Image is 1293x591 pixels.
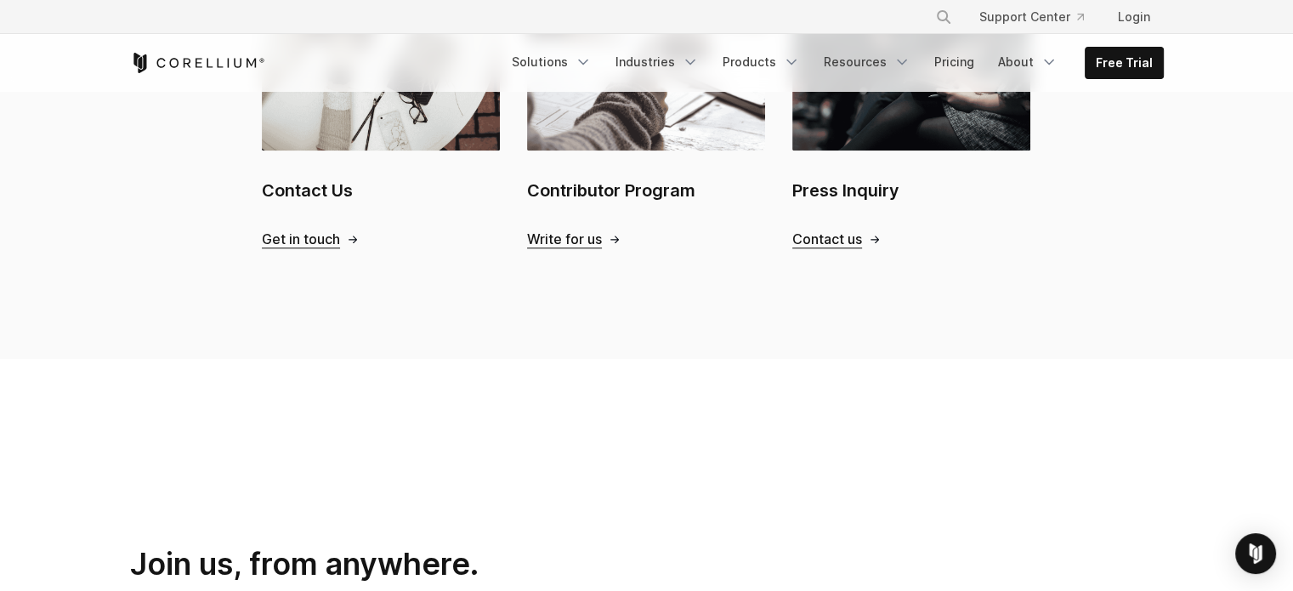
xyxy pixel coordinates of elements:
a: Contact Us Contact Us Get in touch [262,2,500,247]
a: Free Trial [1086,48,1163,78]
h2: Press Inquiry [792,178,1030,203]
a: Products [712,47,810,77]
h2: Contributor Program [527,178,765,203]
a: Press Inquiry Press Inquiry Contact us [792,2,1030,247]
div: Navigation Menu [502,47,1164,79]
div: Navigation Menu [915,2,1164,32]
a: About [988,47,1068,77]
h2: Join us, from anywhere. [130,545,565,583]
a: Industries [605,47,709,77]
a: Contributor Program Contributor Program Write for us [527,2,765,247]
a: Support Center [966,2,1097,32]
button: Search [928,2,959,32]
a: Resources [814,47,921,77]
a: Login [1104,2,1164,32]
a: Pricing [924,47,984,77]
div: Open Intercom Messenger [1235,533,1276,574]
a: Solutions [502,47,602,77]
span: Contact us [792,230,862,248]
h2: Contact Us [262,178,500,203]
a: Corellium Home [130,53,265,73]
span: Write for us [527,230,602,248]
span: Get in touch [262,230,340,248]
